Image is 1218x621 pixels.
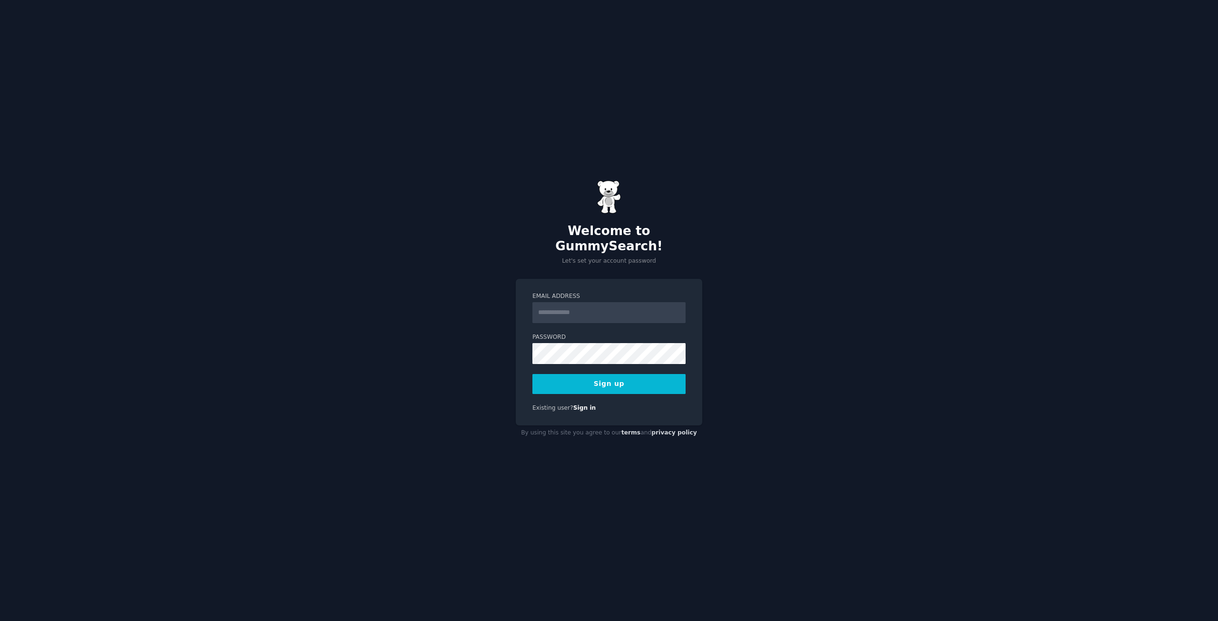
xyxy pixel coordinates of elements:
a: Sign in [573,404,596,411]
p: Let's set your account password [516,257,702,266]
h2: Welcome to GummySearch! [516,224,702,254]
span: Existing user? [532,404,573,411]
label: Email Address [532,292,686,301]
img: Gummy Bear [597,180,621,214]
a: privacy policy [651,429,697,436]
label: Password [532,333,686,342]
button: Sign up [532,374,686,394]
div: By using this site you agree to our and [516,425,702,441]
a: terms [621,429,640,436]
